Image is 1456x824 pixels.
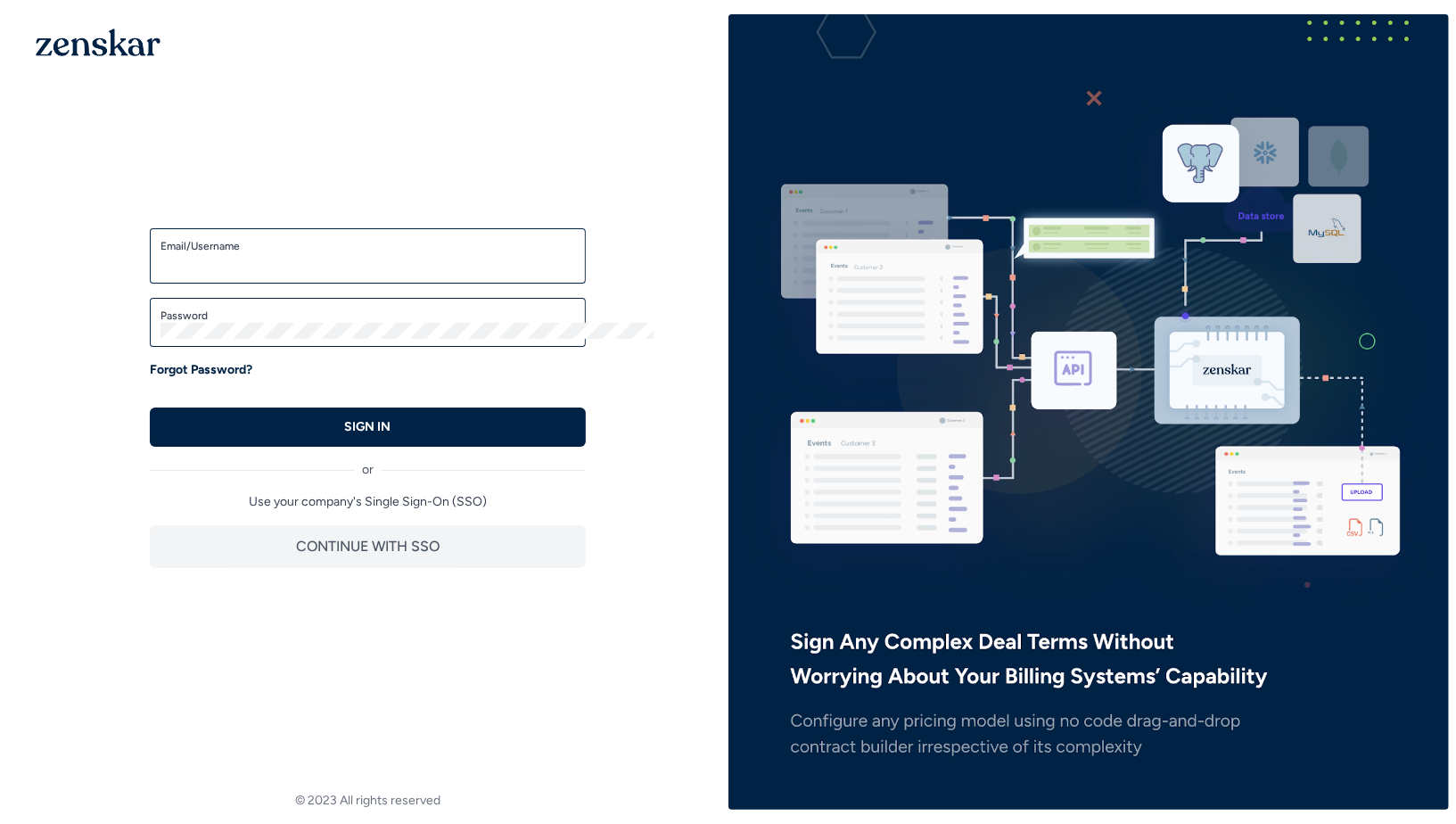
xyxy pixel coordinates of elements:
[7,792,728,810] footer: © 2023 All rights reserved
[150,361,252,379] a: Forgot Password?
[150,493,586,511] p: Use your company's Single Sign-On (SSO)
[160,239,575,253] label: Email/Username
[160,309,575,323] label: Password
[150,447,586,479] div: or
[150,525,586,568] button: CONTINUE WITH SSO
[36,29,160,56] img: 1OGAJ2xQqyY4LXKgY66KYq0eOWRCkrZdAb3gUhuVAqdWPZE9SRJmCz+oDMSn4zDLXe31Ii730ItAGKgCKgCCgCikA4Av8PJUP...
[150,408,586,447] button: SIGN IN
[344,418,391,436] p: SIGN IN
